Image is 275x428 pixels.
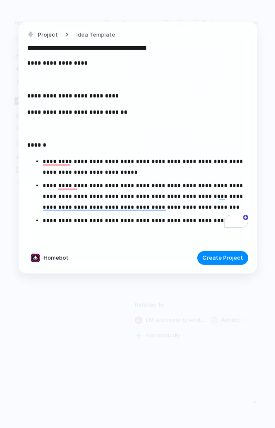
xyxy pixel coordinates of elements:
[76,30,115,39] span: Idea Template
[202,254,243,262] span: Create Project
[44,254,69,262] span: Homebot
[38,30,58,39] span: Project
[71,28,120,41] button: Idea Template
[25,28,60,41] button: Project
[197,251,248,265] button: Create Project
[27,58,248,244] div: To enrich screen reader interactions, please activate Accessibility in Grammarly extension settings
